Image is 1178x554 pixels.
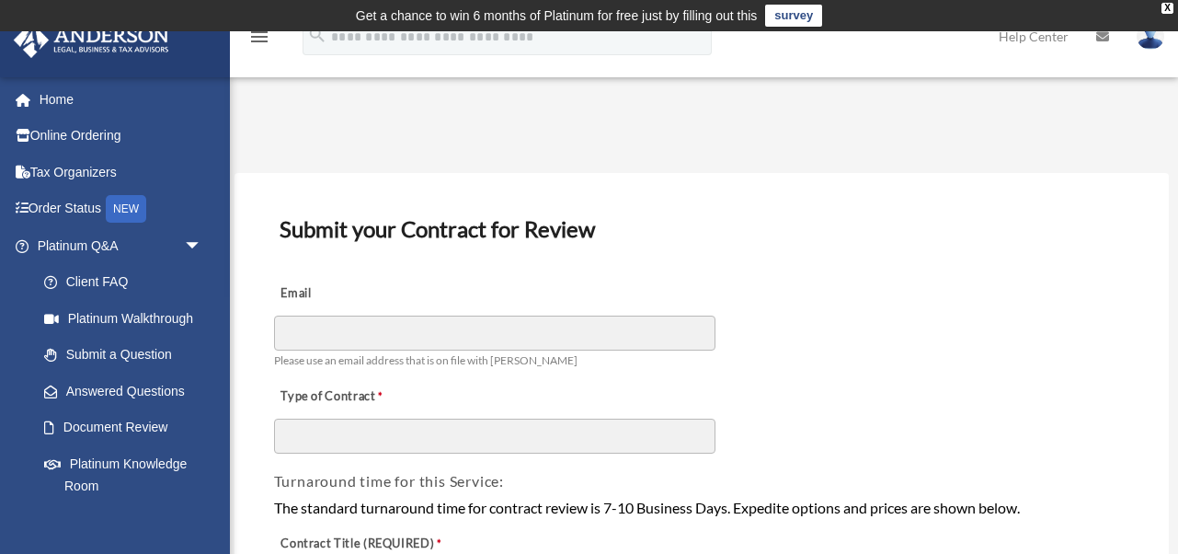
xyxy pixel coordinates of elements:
[26,264,230,301] a: Client FAQ
[274,353,578,367] span: Please use an email address that is on file with [PERSON_NAME]
[1137,23,1164,50] img: User Pic
[26,337,230,374] a: Submit a Question
[765,5,822,27] a: survey
[8,22,175,58] img: Anderson Advisors Platinum Portal
[13,154,230,190] a: Tax Organizers
[272,210,1132,248] h3: Submit your Contract for Review
[1161,3,1173,14] div: close
[26,445,230,504] a: Platinum Knowledge Room
[274,385,458,410] label: Type of Contract
[274,496,1130,520] div: The standard turnaround time for contract review is 7-10 Business Days. Expedite options and pric...
[248,26,270,48] i: menu
[13,190,230,228] a: Order StatusNEW
[106,195,146,223] div: NEW
[184,227,221,265] span: arrow_drop_down
[274,282,458,307] label: Email
[13,118,230,155] a: Online Ordering
[274,472,504,490] span: Turnaround time for this Service:
[13,81,230,118] a: Home
[26,300,230,337] a: Platinum Walkthrough
[13,227,230,264] a: Platinum Q&Aarrow_drop_down
[26,373,230,410] a: Answered Questions
[356,5,758,27] div: Get a chance to win 6 months of Platinum for free just by filling out this
[26,410,221,446] a: Document Review
[307,25,327,45] i: search
[248,32,270,48] a: menu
